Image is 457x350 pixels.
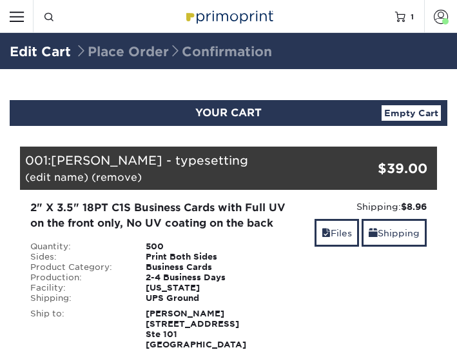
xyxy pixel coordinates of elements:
span: 1 [411,12,414,21]
div: Shipping: [21,293,136,304]
a: (edit name) [25,171,88,183]
div: Product Category: [21,262,136,273]
div: $39.00 [333,159,427,178]
span: YOUR CART [195,107,262,119]
a: (remove) [92,171,142,183]
a: Shipping [362,219,427,247]
div: 001: [20,147,333,190]
div: [US_STATE] [136,283,298,293]
div: 2" X 3.5" 18PT C1S Business Cards with Full UV on the front only, No UV coating on the back [30,200,288,231]
strong: [PERSON_NAME] [STREET_ADDRESS] Ste 101 [GEOGRAPHIC_DATA] [146,309,246,349]
span: [PERSON_NAME] - typesetting [51,153,248,167]
div: Shipping: [307,200,427,213]
a: Empty Cart [382,105,441,121]
span: shipping [369,228,378,238]
span: Place Order Confirmation [75,44,272,59]
a: Edit Cart [10,44,71,59]
strong: $8.96 [401,201,427,212]
a: Files [315,219,359,247]
div: Ship to: [21,309,136,350]
span: files [322,228,331,238]
div: Production: [21,273,136,283]
div: 2-4 Business Days [136,273,298,283]
div: Sides: [21,252,136,262]
img: Primoprint [182,6,275,26]
div: Business Cards [136,262,298,273]
div: 500 [136,242,298,252]
div: Print Both Sides [136,252,298,262]
div: Quantity: [21,242,136,252]
div: Facility: [21,283,136,293]
div: UPS Ground [136,293,298,304]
